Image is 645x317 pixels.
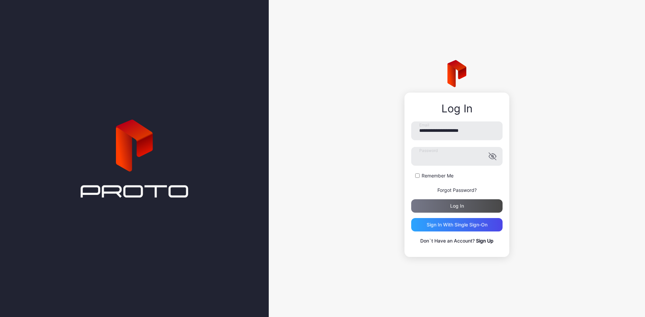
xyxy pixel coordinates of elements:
div: Sign in With Single Sign-On [427,222,487,227]
button: Log in [411,199,503,213]
div: Log In [411,103,503,115]
div: Log in [450,203,464,209]
a: Sign Up [476,238,493,244]
p: Don`t Have an Account? [411,237,503,245]
input: Password [411,147,503,166]
button: Sign in With Single Sign-On [411,218,503,231]
a: Forgot Password? [437,187,477,193]
label: Remember Me [422,172,454,179]
button: Password [488,152,497,160]
input: Email [411,121,503,140]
